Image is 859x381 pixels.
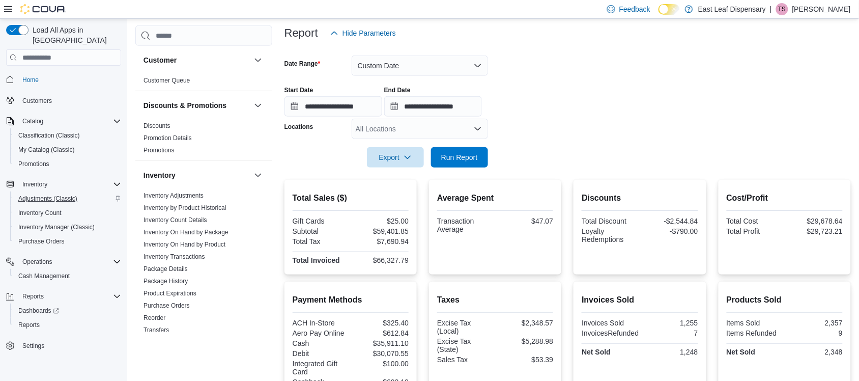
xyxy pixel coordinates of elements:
[698,3,766,15] p: East Leaf Dispensary
[284,60,321,68] label: Date Range
[10,143,125,157] button: My Catalog (Classic)
[582,192,698,204] h2: Discounts
[293,339,349,347] div: Cash
[14,319,44,331] a: Reports
[144,229,228,236] a: Inventory On Hand by Package
[144,204,226,211] a: Inventory by Product Historical
[18,115,121,127] span: Catalog
[293,349,349,358] div: Debit
[437,294,553,306] h2: Taxes
[144,253,205,261] span: Inventory Transactions
[642,227,698,235] div: -$790.00
[770,3,772,15] p: |
[14,144,121,156] span: My Catalog (Classic)
[252,54,264,66] button: Customer
[14,158,53,170] a: Promotions
[144,241,225,248] a: Inventory On Hand by Product
[18,94,121,107] span: Customers
[18,340,48,352] a: Settings
[14,129,84,142] a: Classification (Classic)
[2,114,125,128] button: Catalog
[353,360,409,368] div: $100.00
[342,28,396,38] span: Hide Parameters
[144,76,190,85] span: Customer Queue
[144,55,177,65] h3: Customer
[10,192,125,206] button: Adjustments (Classic)
[787,319,843,327] div: 2,357
[384,86,411,94] label: End Date
[293,192,409,204] h2: Total Sales ($)
[284,96,382,117] input: Press the down key to open a popover containing a calendar.
[10,318,125,332] button: Reports
[18,178,51,190] button: Inventory
[144,170,250,180] button: Inventory
[144,216,207,224] a: Inventory Count Details
[28,25,121,45] span: Load All Apps in [GEOGRAPHIC_DATA]
[787,348,843,356] div: 2,348
[326,23,400,43] button: Hide Parameters
[144,290,196,297] a: Product Expirations
[437,337,493,353] div: Excise Tax (State)
[144,134,192,142] a: Promotion Details
[293,217,349,225] div: Gift Cards
[14,305,63,317] a: Dashboards
[293,227,349,235] div: Subtotal
[144,122,170,130] span: Discounts
[373,147,418,168] span: Export
[2,338,125,353] button: Settings
[582,217,638,225] div: Total Discount
[14,270,121,282] span: Cash Management
[22,258,52,266] span: Operations
[144,277,188,285] span: Package History
[727,227,783,235] div: Total Profit
[10,206,125,220] button: Inventory Count
[18,223,95,231] span: Inventory Manager (Classic)
[18,339,121,352] span: Settings
[14,193,81,205] a: Adjustments (Classic)
[582,329,639,337] div: InvoicesRefunded
[727,294,843,306] h2: Products Sold
[353,227,409,235] div: $59,401.85
[144,265,188,273] a: Package Details
[642,319,698,327] div: 1,255
[497,217,553,225] div: $47.07
[293,256,340,264] strong: Total Invoiced
[144,192,204,199] a: Inventory Adjustments
[582,319,638,327] div: Invoices Sold
[18,290,121,303] span: Reports
[144,228,228,236] span: Inventory On Hand by Package
[18,73,121,86] span: Home
[144,326,169,334] span: Transfers
[384,96,482,117] input: Press the down key to open a popover containing a calendar.
[14,144,79,156] a: My Catalog (Classic)
[18,256,121,268] span: Operations
[353,349,409,358] div: $30,070.55
[293,294,409,306] h2: Payment Methods
[293,329,349,337] div: Aero Pay Online
[22,76,39,84] span: Home
[144,100,226,111] h3: Discounts & Promotions
[144,192,204,200] span: Inventory Adjustments
[437,217,493,233] div: Transaction Average
[144,326,169,334] a: Transfers
[252,99,264,112] button: Discounts & Promotions
[144,289,196,297] span: Product Expirations
[14,235,121,248] span: Purchase Orders
[252,169,264,181] button: Inventory
[497,337,553,345] div: $5,288.98
[22,180,47,188] span: Inventory
[2,177,125,192] button: Inventory
[14,158,121,170] span: Promotions
[10,220,125,234] button: Inventory Manager (Classic)
[18,95,56,107] a: Customers
[14,207,121,219] span: Inventory Count
[14,235,69,248] a: Purchase Orders
[144,204,226,212] span: Inventory by Product Historical
[14,221,121,233] span: Inventory Manager (Classic)
[20,4,66,14] img: Cova
[2,93,125,108] button: Customers
[658,4,680,15] input: Dark Mode
[14,270,74,282] a: Cash Management
[293,360,349,376] div: Integrated Gift Card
